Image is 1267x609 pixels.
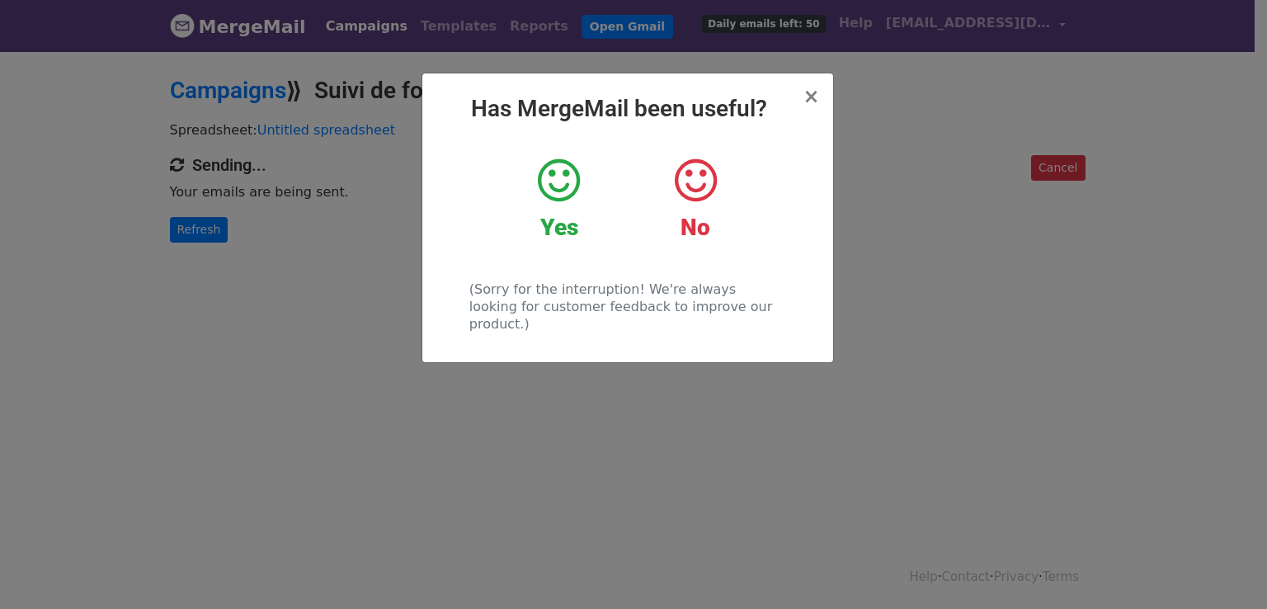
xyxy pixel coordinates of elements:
[436,95,820,123] h2: Has MergeMail been useful?
[803,87,819,106] button: Close
[469,281,785,333] p: (Sorry for the interruption! We're always looking for customer feedback to improve our product.)
[503,156,615,242] a: Yes
[681,214,710,241] strong: No
[639,156,751,242] a: No
[540,214,578,241] strong: Yes
[803,85,819,108] span: ×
